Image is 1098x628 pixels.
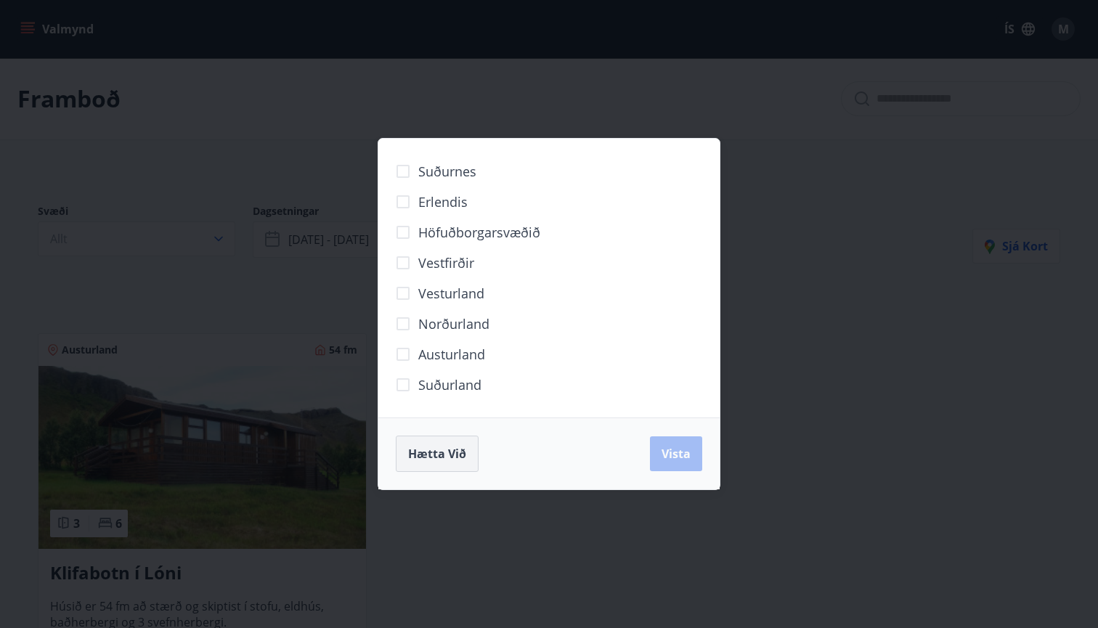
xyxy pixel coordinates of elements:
span: Vesturland [418,284,484,303]
span: Austurland [418,345,485,364]
span: Norðurland [418,314,489,333]
span: Höfuðborgarsvæðið [418,223,540,242]
span: Hætta við [408,446,466,462]
span: Erlendis [418,192,468,211]
span: Suðurnes [418,162,476,181]
button: Hætta við [396,436,479,472]
span: Suðurland [418,375,481,394]
span: Vestfirðir [418,253,474,272]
